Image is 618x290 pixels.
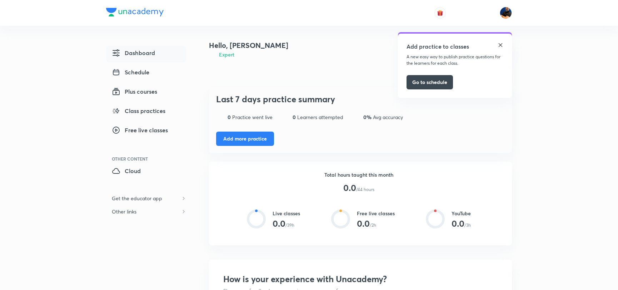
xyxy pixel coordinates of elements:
span: 0% [363,114,373,121]
button: avatar [434,7,446,19]
a: Plus courses [106,84,186,101]
a: Class practices [106,104,186,120]
img: statistics [216,113,225,122]
a: Company Logo [106,8,164,18]
div: Avg accuracy [363,114,403,120]
span: Cloud [112,167,141,175]
span: Plus courses [112,87,157,96]
h6: Live classes [273,210,300,217]
h4: Hello, [PERSON_NAME] [209,40,288,51]
img: statistics [352,113,360,122]
span: Free live classes [112,126,168,134]
a: Dashboard [106,46,186,62]
p: /39h [285,222,294,228]
img: Saral Nashier [500,7,512,19]
h3: 0.0 [273,218,285,229]
button: Add more practice [216,132,274,146]
a: Free live classes [106,123,186,139]
p: /2h [370,222,376,228]
p: /44 hours [356,186,374,193]
h6: Expert [219,51,234,58]
iframe: Help widget launcher [554,262,610,282]
span: Class practices [112,107,165,115]
img: Company Logo [106,8,164,16]
button: Go to schedule [407,75,453,89]
h3: 0.0 [452,218,464,229]
img: bg [448,89,512,153]
span: Dashboard [112,49,155,57]
a: Schedule [106,65,186,82]
p: A new easy way to publish practice questions for the learners for each class. [407,54,503,67]
img: Badge [209,51,216,58]
div: Practice went live [228,114,273,120]
h5: Add practice to classes [407,42,469,51]
span: 0 [293,114,297,121]
h3: Last 7 days practice summary [216,94,444,104]
h6: Other links [106,205,142,218]
a: Cloud [106,164,186,180]
h6: Get the educator app [106,192,168,205]
div: Other Content [112,157,186,161]
h6: Free live classes [357,210,395,217]
span: 0 [228,114,232,121]
img: close [498,42,503,48]
h3: 0.0 [343,183,356,193]
span: Schedule [112,68,149,77]
h3: How is your experience with Unacademy? [223,274,387,284]
h6: YouTube [452,210,471,217]
div: Learners attempted [293,114,343,120]
img: statistics [281,113,290,122]
img: avatar [437,10,443,16]
h3: 0.0 [357,218,370,229]
p: /3h [464,222,471,228]
h6: Total hours taught this month [324,171,393,178]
